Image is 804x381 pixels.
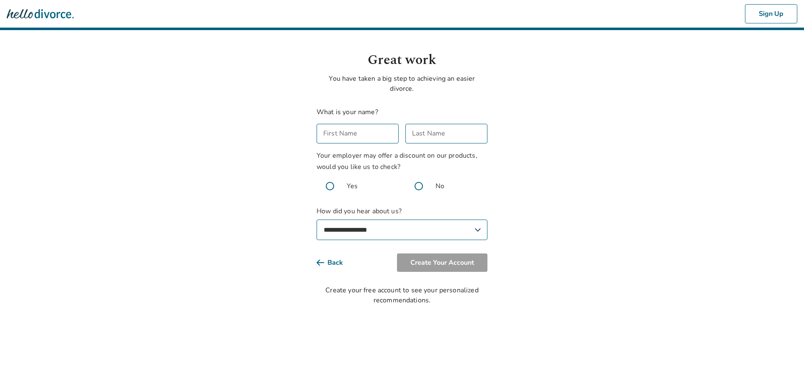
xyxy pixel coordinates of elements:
label: How did you hear about us? [317,206,487,240]
label: What is your name? [317,107,378,117]
p: You have taken a big step to achieving an easier divorce. [317,74,487,94]
h1: Great work [317,50,487,70]
div: Create your free account to see your personalized recommendations. [317,285,487,305]
button: Sign Up [745,4,797,23]
iframe: Chat Widget [762,341,804,381]
button: Back [317,253,356,272]
button: Create Your Account [397,253,487,272]
select: How did you hear about us? [317,220,487,240]
span: Yes [347,181,358,191]
img: Hello Divorce Logo [7,5,74,22]
span: No [435,181,444,191]
span: Your employer may offer a discount on our products, would you like us to check? [317,151,477,171]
